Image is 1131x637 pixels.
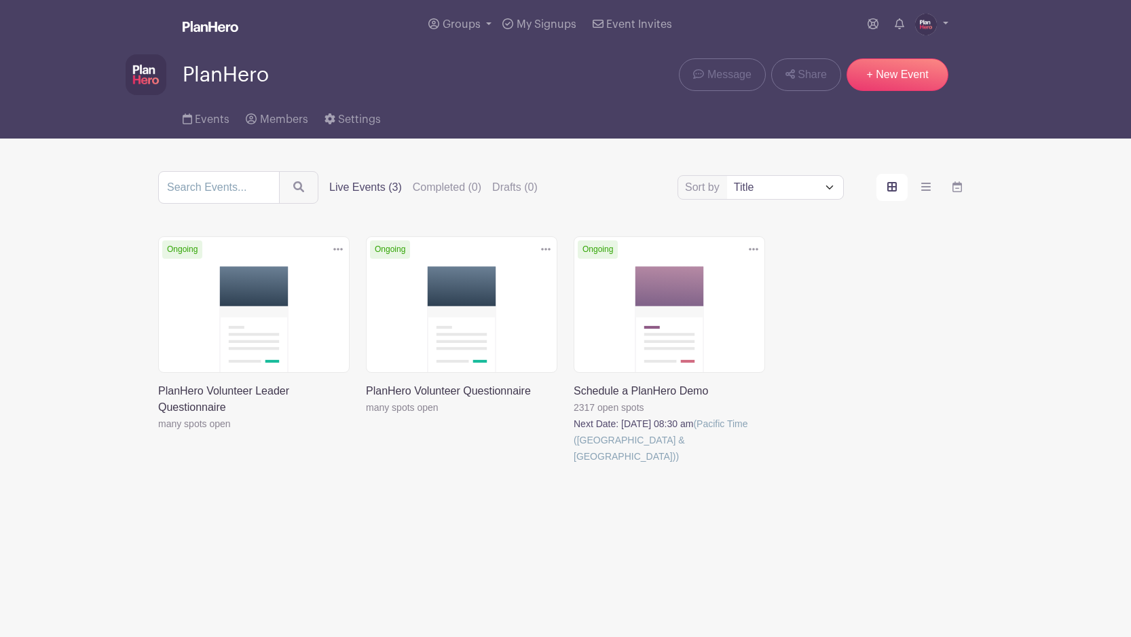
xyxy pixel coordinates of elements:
[707,67,752,83] span: Message
[679,58,765,91] a: Message
[915,14,937,35] img: PH-Logo-Circle-Centered-Purple.jpg
[798,67,827,83] span: Share
[847,58,948,91] a: + New Event
[126,54,166,95] img: PH-Logo-Square-Centered-Purple.jpg
[443,19,481,30] span: Groups
[517,19,576,30] span: My Signups
[606,19,672,30] span: Event Invites
[492,179,538,196] label: Drafts (0)
[260,114,308,125] span: Members
[338,114,381,125] span: Settings
[685,179,724,196] label: Sort by
[876,174,973,201] div: order and view
[158,171,280,204] input: Search Events...
[183,21,238,32] img: logo_white-6c42ec7e38ccf1d336a20a19083b03d10ae64f83f12c07503d8b9e83406b4c7d.svg
[413,179,481,196] label: Completed (0)
[771,58,841,91] a: Share
[195,114,229,125] span: Events
[329,179,402,196] label: Live Events (3)
[183,64,269,86] span: PlanHero
[246,95,308,139] a: Members
[329,179,538,196] div: filters
[183,95,229,139] a: Events
[325,95,381,139] a: Settings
